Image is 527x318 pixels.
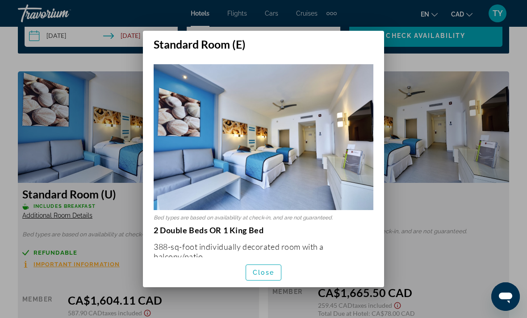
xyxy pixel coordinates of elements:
h2: Standard Room (E) [143,31,384,51]
strong: 2 Double Beds OR 1 King Bed [154,225,263,235]
p: 388-sq-foot individually decorated room with a balcony/patio [154,242,373,261]
button: Close [246,264,281,281]
p: Bed types are based on availability at check-in, and are not guaranteed. [154,215,373,221]
img: 1e399c59-51b6-4c69-ae38-4d87d951b772.jpeg [154,64,373,211]
iframe: Button to launch messaging window [491,282,520,311]
span: Close [253,269,274,276]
